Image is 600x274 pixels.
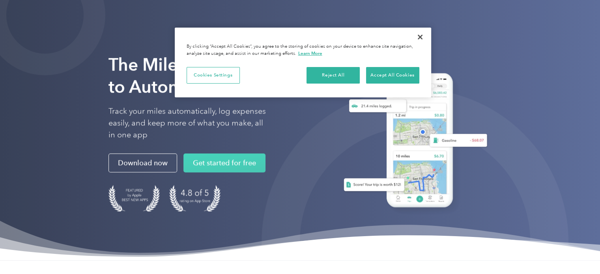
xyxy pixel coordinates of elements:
img: Badge for Featured by Apple Best New Apps [108,185,160,211]
a: More information about your privacy, opens in a new tab [298,50,322,56]
a: Get started for free [183,153,265,172]
div: Privacy [175,28,431,97]
div: Cookie banner [175,28,431,97]
button: Accept All Cookies [366,67,419,84]
strong: The Mileage Tracking App to Automate Your Logs [108,54,318,97]
button: Close [411,28,429,46]
div: By clicking “Accept All Cookies”, you agree to the storing of cookies on your device to enhance s... [187,43,419,57]
p: Track your miles automatically, log expenses easily, and keep more of what you make, all in one app [108,105,266,141]
button: Reject All [307,67,360,84]
button: Cookies Settings [187,67,240,84]
img: 4.9 out of 5 stars on the app store [169,185,221,211]
a: Download now [108,153,177,172]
